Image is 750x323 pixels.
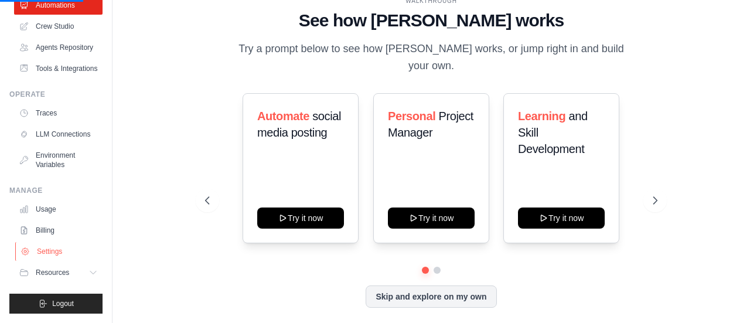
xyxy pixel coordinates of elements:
a: LLM Connections [14,125,103,144]
span: Project Manager [388,110,473,139]
span: Resources [36,268,69,277]
span: Automate [257,110,309,123]
a: Traces [14,104,103,123]
button: Try it now [518,208,605,229]
a: Tools & Integrations [14,59,103,78]
span: and Skill Development [518,110,588,155]
a: Environment Variables [14,146,103,174]
div: Operate [9,90,103,99]
a: Settings [15,242,104,261]
button: Logout [9,294,103,314]
p: Try a prompt below to see how [PERSON_NAME] works, or jump right in and build your own. [234,40,628,75]
span: Learning [518,110,565,123]
h1: See how [PERSON_NAME] works [205,10,657,31]
div: Manage [9,186,103,195]
a: Usage [14,200,103,219]
a: Billing [14,221,103,240]
a: Agents Repository [14,38,103,57]
button: Try it now [257,208,344,229]
button: Skip and explore on my own [366,285,496,308]
span: Logout [52,299,74,308]
a: Crew Studio [14,17,103,36]
iframe: Chat Widget [691,267,750,323]
span: Personal [388,110,435,123]
button: Resources [14,263,103,282]
button: Try it now [388,208,475,229]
